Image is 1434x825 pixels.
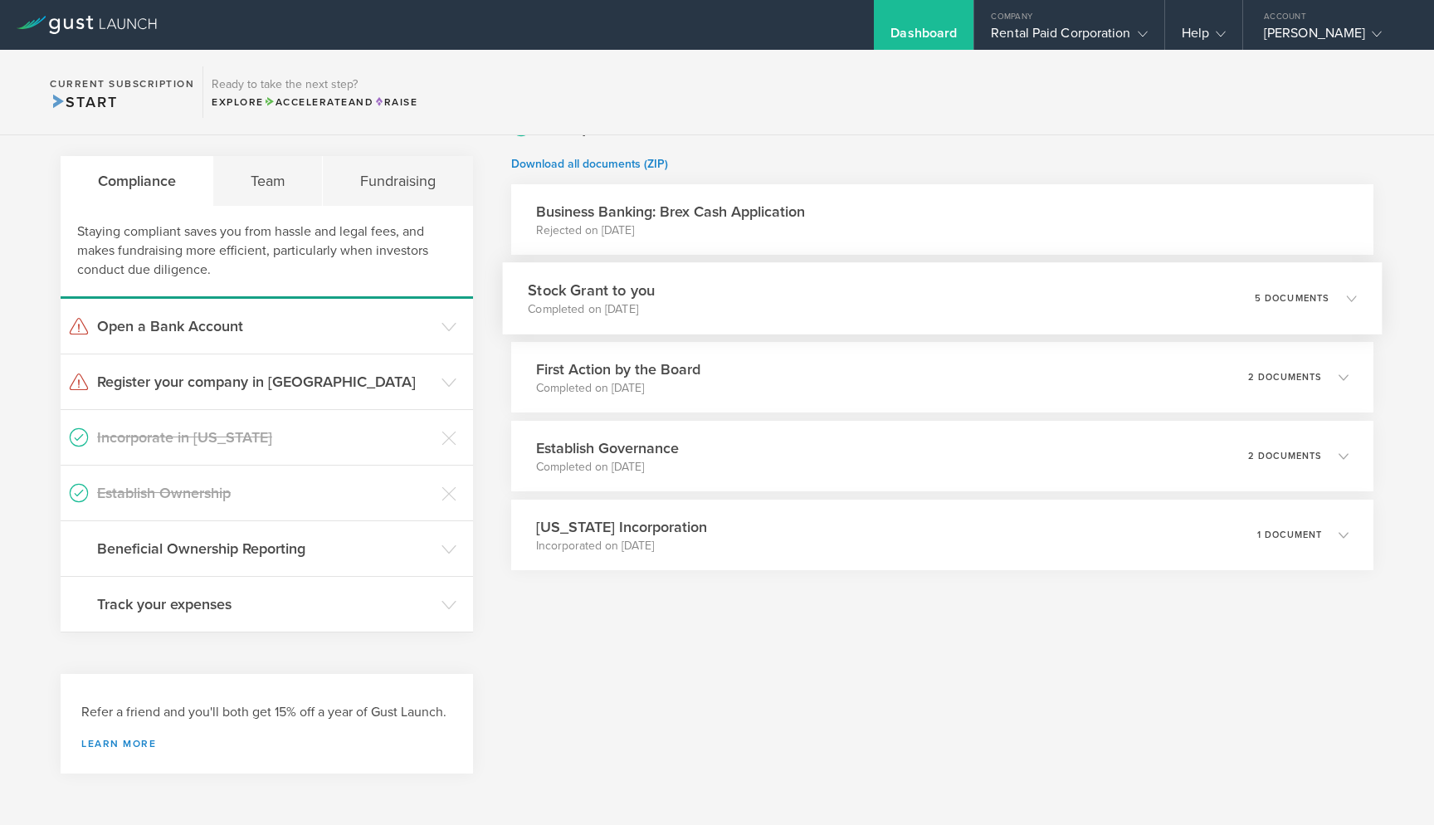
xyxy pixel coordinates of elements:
[511,157,668,171] a: Download all documents (ZIP)
[50,79,194,89] h2: Current Subscription
[536,516,707,538] h3: [US_STATE] Incorporation
[890,25,957,50] div: Dashboard
[1264,25,1405,50] div: [PERSON_NAME]
[536,437,679,459] h3: Establish Governance
[536,222,805,239] p: Rejected on [DATE]
[97,538,433,559] h3: Beneficial Ownership Reporting
[212,95,417,110] div: Explore
[97,593,433,615] h3: Track your expenses
[1182,25,1226,50] div: Help
[97,315,433,337] h3: Open a Bank Account
[528,279,655,301] h3: Stock Grant to you
[264,96,374,108] span: and
[61,156,213,206] div: Compliance
[212,79,417,90] h3: Ready to take the next step?
[81,703,452,722] h3: Refer a friend and you'll both get 15% off a year of Gust Launch.
[264,96,349,108] span: Accelerate
[97,427,433,448] h3: Incorporate in [US_STATE]
[61,206,473,299] div: Staying compliant saves you from hassle and legal fees, and makes fundraising more efficient, par...
[1248,373,1322,382] p: 2 documents
[536,380,700,397] p: Completed on [DATE]
[1351,745,1434,825] iframe: Chat Widget
[1248,452,1322,461] p: 2 documents
[536,201,805,222] h3: Business Banking: Brex Cash Application
[1254,294,1329,303] p: 5 documents
[1257,530,1322,539] p: 1 document
[97,482,433,504] h3: Establish Ownership
[536,538,707,554] p: Incorporated on [DATE]
[536,359,700,380] h3: First Action by the Board
[50,93,117,111] span: Start
[528,301,655,318] p: Completed on [DATE]
[213,156,323,206] div: Team
[323,156,472,206] div: Fundraising
[202,66,426,118] div: Ready to take the next step?ExploreAccelerateandRaise
[373,96,417,108] span: Raise
[97,371,433,393] h3: Register your company in [GEOGRAPHIC_DATA]
[991,25,1147,50] div: Rental Paid Corporation
[81,739,452,749] a: Learn more
[536,459,679,476] p: Completed on [DATE]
